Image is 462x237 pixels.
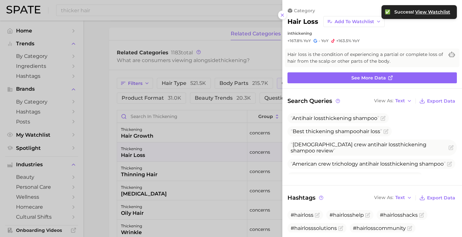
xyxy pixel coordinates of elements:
[372,97,414,105] button: View AsText
[287,18,318,25] h2: hair loss
[389,141,398,148] span: loss
[291,115,379,121] span: Anti thickening shampoo
[303,115,312,121] span: hair
[304,38,311,43] span: YoY
[365,213,370,218] button: Flag as miscategorized or irrelevant
[419,213,424,218] button: Flag as miscategorized or irrelevant
[380,161,390,167] span: loss
[418,96,457,105] button: Export Data
[351,75,386,81] span: See more data
[395,99,405,103] span: Text
[287,38,303,43] span: +167.8%
[326,174,336,180] span: loss
[291,212,313,218] span: #hairloss
[427,195,455,201] span: Export Data
[374,99,393,103] span: View As
[415,9,450,15] span: View Watchlist
[319,38,320,43] span: -
[407,226,412,231] button: Flag as miscategorized or irrelevant
[371,128,380,134] span: loss
[329,212,364,218] span: #hairlosshelp
[315,174,325,180] span: hair
[291,161,446,167] span: American crew trichology anti thickening shampoo
[369,161,379,167] span: hair
[447,161,452,167] button: Flag as miscategorized or irrelevant
[418,193,457,202] button: Export Data
[291,174,413,180] span: Pura d or therapy thickening shampoo
[372,194,414,202] button: View AsText
[287,72,457,83] a: See more data
[321,38,329,43] span: YoY
[394,9,450,15] div: Success!
[353,225,406,231] span: #hairlosscommunity
[381,116,386,121] button: Flag as miscategorized or irrelevant
[287,31,457,36] div: in
[360,128,369,134] span: hair
[449,145,454,150] button: Flag as miscategorized or irrelevant
[338,226,343,231] button: Flag as miscategorized or irrelevant
[287,193,324,202] span: Hashtags
[378,141,387,148] span: hair
[291,141,426,154] span: [DEMOGRAPHIC_DATA] crew anti thickening shampoo review
[385,9,391,15] div: ✅
[287,96,341,105] span: Search Queries
[291,225,337,231] span: #hairlosssolutions
[291,31,312,36] span: thickening
[427,98,455,104] span: Export Data
[395,196,405,199] span: Text
[352,38,360,43] span: YoY
[374,196,393,199] span: View As
[383,129,389,134] button: Flag as miscategorized or irrelevant
[335,19,374,24] span: Add to Watchlist
[415,9,450,15] button: View Watchlist
[323,16,385,27] button: Add to Watchlist
[291,128,382,134] span: Best thickening shampoo
[315,213,320,218] button: Flag as miscategorized or irrelevant
[294,8,315,14] span: category
[314,115,323,121] span: loss
[336,38,351,43] span: +163.5%
[287,51,444,65] span: Hair loss is the condition of experiencing a partial or complete loss of hair from the scalp or o...
[380,212,418,218] span: #hairlosshacks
